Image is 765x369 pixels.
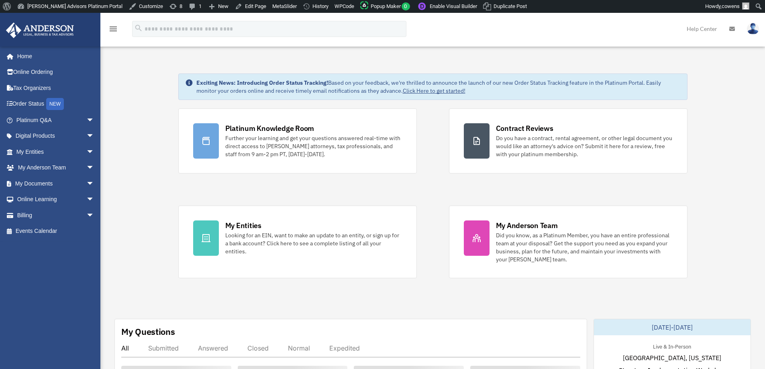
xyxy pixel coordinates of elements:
[148,344,179,352] div: Submitted
[6,160,106,176] a: My Anderson Teamarrow_drop_down
[196,79,328,86] strong: Exciting News: Introducing Order Status Tracking!
[178,206,417,278] a: My Entities Looking for an EIN, want to make an update to an entity, or sign up for a bank accoun...
[747,23,759,35] img: User Pic
[225,231,402,255] div: Looking for an EIN, want to make an update to an entity, or sign up for a bank account? Click her...
[86,192,102,208] span: arrow_drop_down
[681,13,723,45] a: Help Center
[6,192,106,208] a: Online Learningarrow_drop_down
[6,128,106,144] a: Digital Productsarrow_drop_down
[288,344,310,352] div: Normal
[121,326,175,338] div: My Questions
[6,144,106,160] a: My Entitiesarrow_drop_down
[403,87,465,94] a: Click Here to get started!
[225,134,402,158] div: Further your learning and get your questions answered real-time with direct access to [PERSON_NAM...
[4,22,76,38] img: Anderson Advisors Platinum Portal
[46,98,64,110] div: NEW
[198,344,228,352] div: Answered
[86,160,102,176] span: arrow_drop_down
[247,344,269,352] div: Closed
[86,207,102,224] span: arrow_drop_down
[225,220,261,230] div: My Entities
[6,48,102,64] a: Home
[86,144,102,160] span: arrow_drop_down
[196,79,681,95] div: Based on your feedback, we're thrilled to announce the launch of our new Order Status Tracking fe...
[496,134,673,158] div: Do you have a contract, rental agreement, or other legal document you would like an attorney's ad...
[449,206,687,278] a: My Anderson Team Did you know, as a Platinum Member, you have an entire professional team at your...
[6,96,106,112] a: Order StatusNEW
[86,112,102,128] span: arrow_drop_down
[496,123,553,133] div: Contract Reviews
[449,108,687,173] a: Contract Reviews Do you have a contract, rental agreement, or other legal document you would like...
[134,24,143,33] i: search
[623,353,721,363] span: [GEOGRAPHIC_DATA], [US_STATE]
[329,344,360,352] div: Expedited
[108,24,118,34] i: menu
[496,231,673,263] div: Did you know, as a Platinum Member, you have an entire professional team at your disposal? Get th...
[6,112,106,128] a: Platinum Q&Aarrow_drop_down
[6,223,106,239] a: Events Calendar
[86,175,102,192] span: arrow_drop_down
[722,3,740,9] span: cowens
[121,344,129,352] div: All
[6,80,106,96] a: Tax Organizers
[6,207,106,223] a: Billingarrow_drop_down
[178,108,417,173] a: Platinum Knowledge Room Further your learning and get your questions answered real-time with dire...
[6,175,106,192] a: My Documentsarrow_drop_down
[86,128,102,145] span: arrow_drop_down
[108,27,118,34] a: menu
[402,2,410,10] span: 0
[225,123,314,133] div: Platinum Knowledge Room
[594,319,751,335] div: [DATE]-[DATE]
[496,220,558,230] div: My Anderson Team
[647,342,698,350] div: Live & In-Person
[6,64,106,80] a: Online Ordering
